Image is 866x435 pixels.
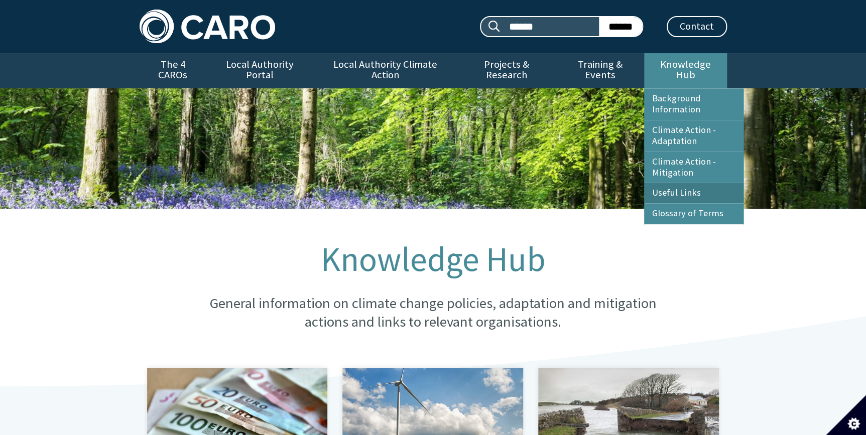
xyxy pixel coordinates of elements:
a: Contact [667,16,727,37]
p: General information on climate change policies, adaptation and mitigation actions and links to re... [189,294,676,332]
a: Local Authority Portal [206,53,314,88]
a: The 4 CAROs [140,53,206,88]
a: Glossary of Terms [644,204,744,224]
a: Local Authority Climate Action [314,53,457,88]
a: Climate Action - Adaptation [644,120,744,152]
a: Projects & Research [457,53,556,88]
img: Caro logo [140,10,275,43]
h1: Knowledge Hub [189,241,676,278]
a: Training & Events [556,53,644,88]
button: Set cookie preferences [826,395,866,435]
a: Useful Links [644,183,744,203]
a: Background Information [644,89,744,120]
a: Knowledge Hub [644,53,726,88]
a: Climate Action - Mitigation [644,152,744,183]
